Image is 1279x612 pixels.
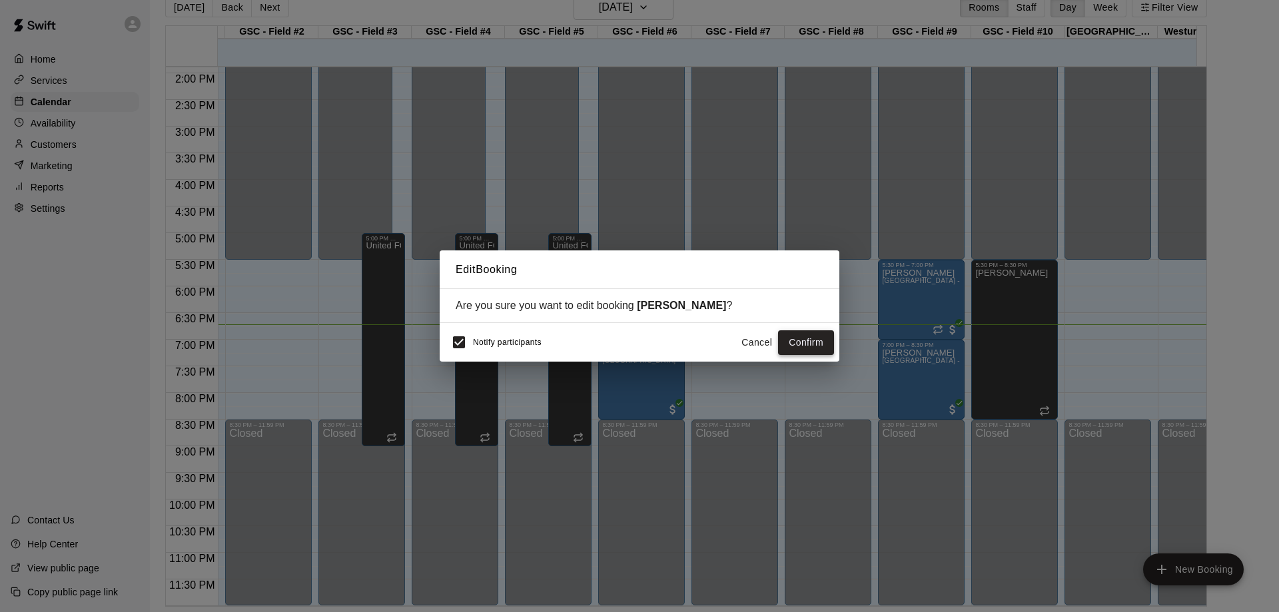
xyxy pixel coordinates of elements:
button: Cancel [735,330,778,355]
strong: [PERSON_NAME] [637,300,726,311]
h2: Edit Booking [440,250,839,289]
button: Confirm [778,330,834,355]
div: Are you sure you want to edit booking ? [456,300,823,312]
span: Notify participants [473,338,542,348]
